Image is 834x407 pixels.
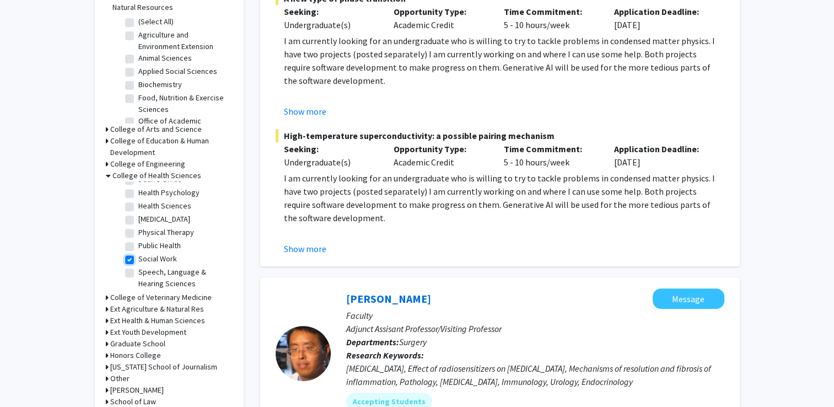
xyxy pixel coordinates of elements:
label: Applied Social Sciences [138,66,217,77]
div: 5 - 10 hours/week [496,5,606,31]
div: Undergraduate(s) [284,18,378,31]
label: Office of Academic Programs [138,115,230,138]
h3: Graduate School [110,338,165,350]
b: Research Keywords: [346,350,424,361]
div: [DATE] [606,5,716,31]
p: Application Deadline: [614,142,708,156]
div: Undergraduate(s) [284,156,378,169]
p: Seeking: [284,5,378,18]
label: Agriculture and Environment Extension [138,29,230,52]
b: Departments: [346,336,399,347]
div: [DATE] [606,142,716,169]
button: Message Yujiang Fang [653,288,724,309]
span: High-temperature superconductivity: a possible pairing mechanism [276,129,724,142]
h3: College of Health Sciences [112,170,201,181]
p: Application Deadline: [614,5,708,18]
label: Social Work [138,253,177,265]
div: Academic Credit [385,142,496,169]
div: Academic Credit [385,5,496,31]
h3: [US_STATE] School of Journalism [110,361,217,373]
label: [MEDICAL_DATA] [138,213,190,225]
p: Seeking: [284,142,378,156]
p: Opportunity Type: [394,5,487,18]
button: Show more [284,242,326,255]
button: Show more [284,105,326,118]
h3: [PERSON_NAME] [110,384,164,396]
a: [PERSON_NAME] [346,292,431,306]
label: Physical Therapy [138,227,194,238]
label: Public Health [138,240,181,251]
p: Faculty [346,309,724,322]
h3: College of Veterinary Medicine [110,292,212,303]
h3: College of Education & Human Development [110,135,233,158]
label: (Select All) [138,16,174,28]
h3: College of Arts and Science [110,124,202,135]
label: Food, Nutrition & Exercise Sciences [138,92,230,115]
h3: Ext Health & Human Sciences [110,315,205,326]
p: Opportunity Type: [394,142,487,156]
label: Health Psychology [138,187,200,199]
h3: Honors College [110,350,161,361]
label: Biochemistry [138,79,182,90]
label: Animal Sciences [138,52,192,64]
h3: Ext Agriculture & Natural Res [110,303,204,315]
p: Adjunct Assisant Professor/Visiting Professor [346,322,724,335]
p: I am currently looking for an undergraduate who is willing to try to tackle problems in condensed... [284,34,724,87]
p: I am currently looking for an undergraduate who is willing to try to tackle problems in condensed... [284,172,724,224]
iframe: Chat [8,357,47,399]
label: Speech, Language & Hearing Sciences [138,266,230,290]
p: Time Commitment: [504,142,598,156]
h3: College of Engineering [110,158,185,170]
h3: Ext Youth Development [110,326,186,338]
label: Health Sciences [138,200,191,212]
p: Time Commitment: [504,5,598,18]
span: Surgery [399,336,427,347]
h3: Other [110,373,130,384]
div: 5 - 10 hours/week [496,142,606,169]
div: [MEDICAL_DATA], Effect of radiosensitizers on [MEDICAL_DATA], Mechanisms of resolution and fibros... [346,362,724,388]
